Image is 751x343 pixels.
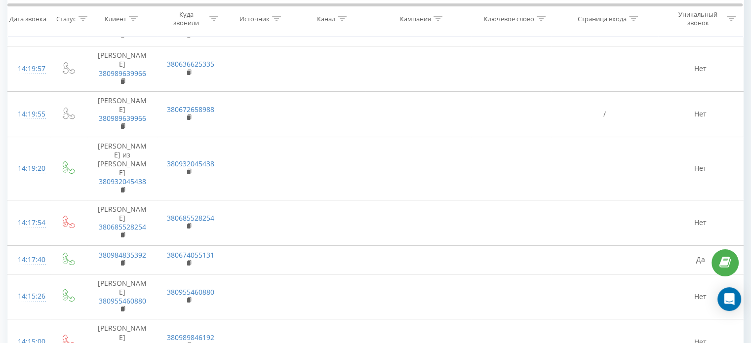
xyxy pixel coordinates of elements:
td: Нет [658,91,743,137]
div: 14:17:54 [18,213,40,232]
div: 14:19:55 [18,105,40,124]
div: Клиент [105,14,126,23]
div: 14:17:40 [18,250,40,269]
a: 380672658988 [167,105,214,114]
td: [PERSON_NAME] из [PERSON_NAME] [87,137,157,200]
td: / [551,91,658,137]
div: 14:15:26 [18,287,40,306]
div: Open Intercom Messenger [717,287,741,311]
a: 380932045438 [167,159,214,168]
a: 380984835392 [99,250,146,260]
a: 380685528254 [99,222,146,231]
div: Дата звонка [9,14,46,23]
a: 380989639966 [99,69,146,78]
div: Кампания [400,14,431,23]
td: Да [658,245,743,274]
td: [PERSON_NAME] [87,200,157,245]
div: 14:19:20 [18,159,40,178]
div: Страница входа [578,14,627,23]
td: [PERSON_NAME] [87,91,157,137]
a: 380989639966 [99,114,146,123]
div: 14:19:57 [18,59,40,78]
div: Уникальный звонок [672,10,724,27]
a: 380955460880 [167,287,214,297]
td: Нет [658,137,743,200]
div: Ключевое слово [484,14,534,23]
a: 380955460880 [99,296,146,305]
div: Канал [317,14,335,23]
td: [PERSON_NAME] [87,274,157,319]
a: 380932045438 [99,177,146,186]
td: Нет [658,200,743,245]
div: Источник [239,14,270,23]
a: 380674055131 [167,250,214,260]
a: 380636625335 [167,59,214,69]
td: Нет [658,46,743,92]
a: 380685528254 [167,213,214,223]
td: Нет [658,274,743,319]
a: 380989846192 [167,333,214,342]
div: Куда звонили [166,10,207,27]
td: [PERSON_NAME] [87,46,157,92]
div: Статус [56,14,76,23]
